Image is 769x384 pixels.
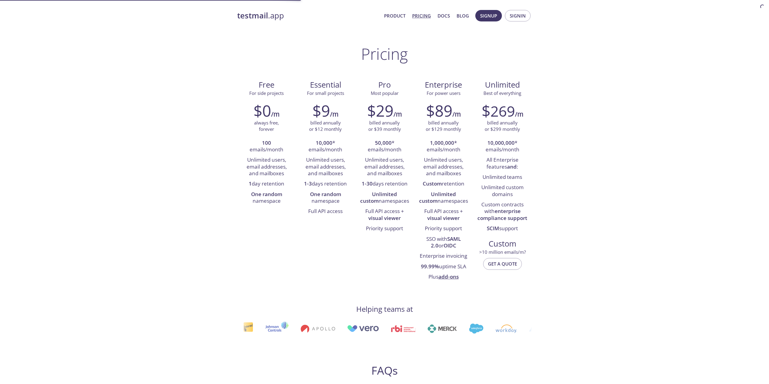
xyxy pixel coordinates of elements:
[477,208,527,221] strong: enterprise compliance support
[418,179,468,189] li: retention
[361,45,408,63] h1: Pricing
[360,155,409,179] li: Unlimited users, email addresses, and mailboxes
[307,90,344,96] span: For small projects
[360,189,409,207] li: namespaces
[242,155,292,179] li: Unlimited users, email addresses, and mailboxes
[482,102,515,120] h2: $
[426,102,452,120] h2: $89
[262,139,271,146] strong: 100
[475,10,502,21] button: Signup
[242,80,291,90] span: Free
[418,155,468,179] li: Unlimited users, email addresses, and mailboxes
[362,180,373,187] strong: 1-30
[301,206,351,217] li: Full API access
[251,191,282,198] strong: One random
[242,138,292,155] li: emails/month
[505,10,531,21] button: Signin
[477,224,527,234] li: support
[419,191,456,204] strong: Unlimited custom
[356,304,413,314] h4: Helping teams at
[468,324,483,334] img: salesforce
[371,90,399,96] span: Most popular
[249,90,284,96] span: For side projects
[237,10,268,21] strong: testmail
[393,109,402,119] h6: /m
[418,272,468,282] li: Plus
[237,11,379,21] a: testmail.app
[360,206,409,224] li: Full API access +
[271,109,279,119] h6: /m
[310,191,341,198] strong: One random
[412,12,431,20] a: Pricing
[360,191,397,204] strong: Unlimited custom
[438,273,459,280] a: add-ons
[477,138,527,155] li: * emails/month
[483,90,521,96] span: Best of everything
[384,12,406,20] a: Product
[301,155,351,179] li: Unlimited users, email addresses, and mailboxes
[368,120,401,133] p: billed annually or $39 monthly
[423,180,442,187] strong: Custom
[418,224,468,234] li: Priority support
[418,262,468,272] li: uptime SLA
[431,235,461,249] strong: SAML 2.0
[507,163,517,170] strong: and
[477,200,527,224] li: Custom contracts with
[360,224,409,234] li: Priority support
[242,189,292,207] li: namespace
[483,258,522,269] button: Get a quote
[477,182,527,200] li: Unlimited custom domains
[426,120,461,133] p: billed annually or $129 monthly
[438,12,450,20] a: Docs
[488,260,517,268] span: Get a quote
[242,179,292,189] li: day retention
[477,172,527,182] li: Unlimited teams
[487,225,499,232] strong: SCIM
[427,215,460,221] strong: visual viewer
[300,324,334,333] img: apollo
[418,234,468,251] li: SSO with or
[444,242,456,249] strong: OIDC
[301,189,351,207] li: namespace
[421,263,439,270] strong: 99.99%
[269,364,501,377] h2: FAQs
[316,139,332,146] strong: 10,000
[479,249,526,255] span: > 10 million emails/m?
[452,109,461,119] h6: /m
[309,120,342,133] p: billed annually or $12 monthly
[347,325,379,332] img: vero
[477,155,527,172] li: All Enterprise features :
[419,80,468,90] span: Enterprise
[243,322,253,335] img: interac
[254,102,271,120] h2: $0
[418,206,468,224] li: Full API access +
[510,12,526,20] span: Signin
[430,139,454,146] strong: 1,000,000
[360,80,409,90] span: Pro
[368,215,401,221] strong: visual viewer
[312,102,330,120] h2: $9
[495,324,516,333] img: workday
[427,324,456,333] img: merck
[487,139,515,146] strong: 10,000,000
[391,325,415,332] img: rbi
[301,179,351,189] li: days retention
[418,189,468,207] li: namespaces
[485,79,520,90] span: Unlimited
[375,139,392,146] strong: 50,000
[304,180,312,187] strong: 1-3
[490,101,515,121] span: 269
[418,251,468,261] li: Enterprise invoicing
[265,321,288,336] img: johnsoncontrols
[478,239,527,249] span: Custom
[367,102,393,120] h2: $29
[360,179,409,189] li: days retention
[427,90,460,96] span: For power users
[249,180,252,187] strong: 1
[330,109,338,119] h6: /m
[515,109,523,119] h6: /m
[360,138,409,155] li: * emails/month
[301,80,350,90] span: Essential
[485,120,520,133] p: billed annually or $299 monthly
[254,120,279,133] p: always free, forever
